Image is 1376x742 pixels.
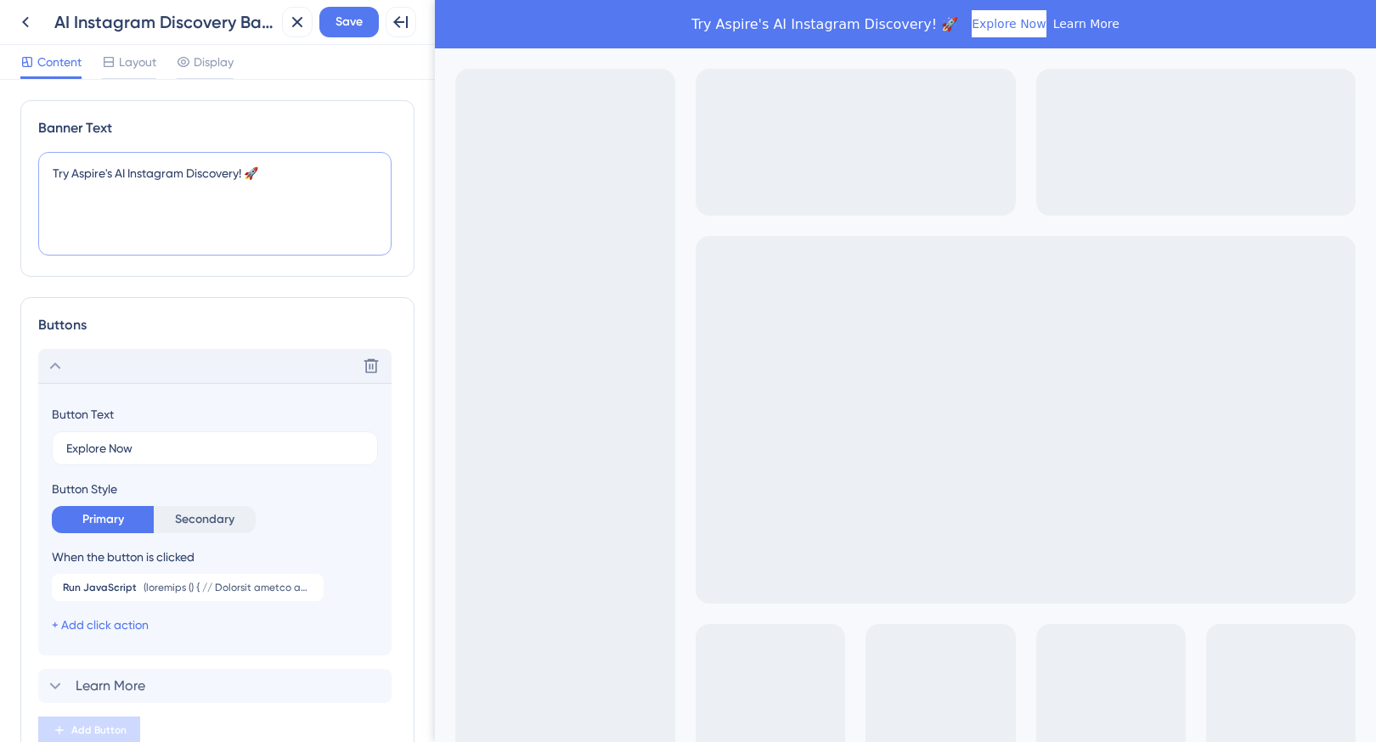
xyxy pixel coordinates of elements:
div: Buttons [38,315,397,335]
div: Banner Text [38,118,397,138]
button: Learn More [618,10,685,37]
span: Display [194,52,234,72]
div: Button Style [52,479,378,499]
span: Try Aspire's AI Instagram Discovery! 🚀 [257,16,523,32]
textarea: Try Aspire's AI Instagram Discovery! 🚀 [38,152,392,256]
button: Primary [52,506,154,533]
a: + Add click action [52,618,149,632]
span: Add Button [71,723,127,737]
div: When the button is clicked [52,547,378,567]
span: Layout [119,52,156,72]
button: Save [319,7,379,37]
div: AI Instagram Discovery Banner in Creator Search [54,10,275,34]
button: Explore Now [537,10,611,37]
button: Secondary [154,506,256,533]
input: Type the value [66,439,364,458]
span: (loremips () { // Dolorsit ametco adip elitse doeiu temporinci /utlabo/{et} dol magnAaliquae = "a... [144,581,313,594]
span: Learn More [76,676,145,696]
div: Button Text [52,404,114,424]
span: Content [37,52,82,72]
span: Run JavaScript [63,581,137,594]
span: Save [336,12,363,32]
